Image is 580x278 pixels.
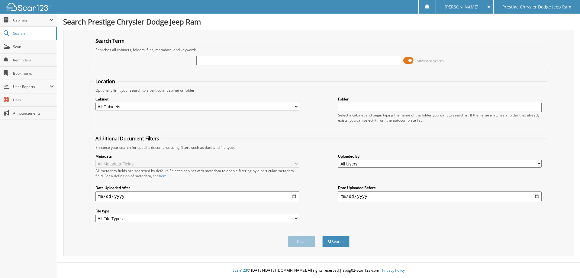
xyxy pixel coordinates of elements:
[6,3,51,11] img: scan123-logo-white.svg
[92,88,545,93] div: Optionally limit your search to a particular cabinet or folder
[288,236,315,247] button: Clear
[13,97,54,103] span: Help
[502,5,571,9] span: Prestige Chrysler Dodge Jeep Ram
[382,268,405,273] a: Privacy Policy
[322,236,350,247] button: Search
[95,154,299,159] label: Metadata
[417,58,444,63] span: Advanced Search
[13,84,50,89] span: User Reports
[13,71,54,76] span: Bookmarks
[92,78,118,85] legend: Location
[95,96,299,102] label: Cabinet
[95,208,299,214] label: File type
[338,154,542,159] label: Uploaded By
[338,96,542,102] label: Folder
[445,5,478,9] span: [PERSON_NAME]
[95,185,299,190] label: Date Uploaded After
[13,44,54,49] span: Scan
[233,268,247,273] span: Scan123
[338,191,542,201] input: end
[13,57,54,63] span: Reminders
[95,191,299,201] input: start
[92,38,127,44] legend: Search Term
[13,18,50,23] span: Cabinets
[92,135,162,142] legend: Additional Document Filters
[92,145,545,150] div: Enhance your search for specific documents using filters such as date and file type.
[63,17,574,27] h1: Search Prestige Chrysler Dodge Jeep Ram
[92,47,545,52] div: Searches all cabinets, folders, files, metadata, and keywords
[338,113,542,123] div: Select a cabinet and begin typing the name of the folder you want to search in. If the name match...
[13,31,53,36] span: Search
[57,263,580,278] div: © [DATE]-[DATE] [DOMAIN_NAME]. All rights reserved | appg02-scan123-com |
[13,111,54,116] span: Announcements
[95,168,299,178] div: All metadata fields are searched by default. Select a cabinet with metadata to enable filtering b...
[159,173,167,178] a: here
[338,185,542,190] label: Date Uploaded Before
